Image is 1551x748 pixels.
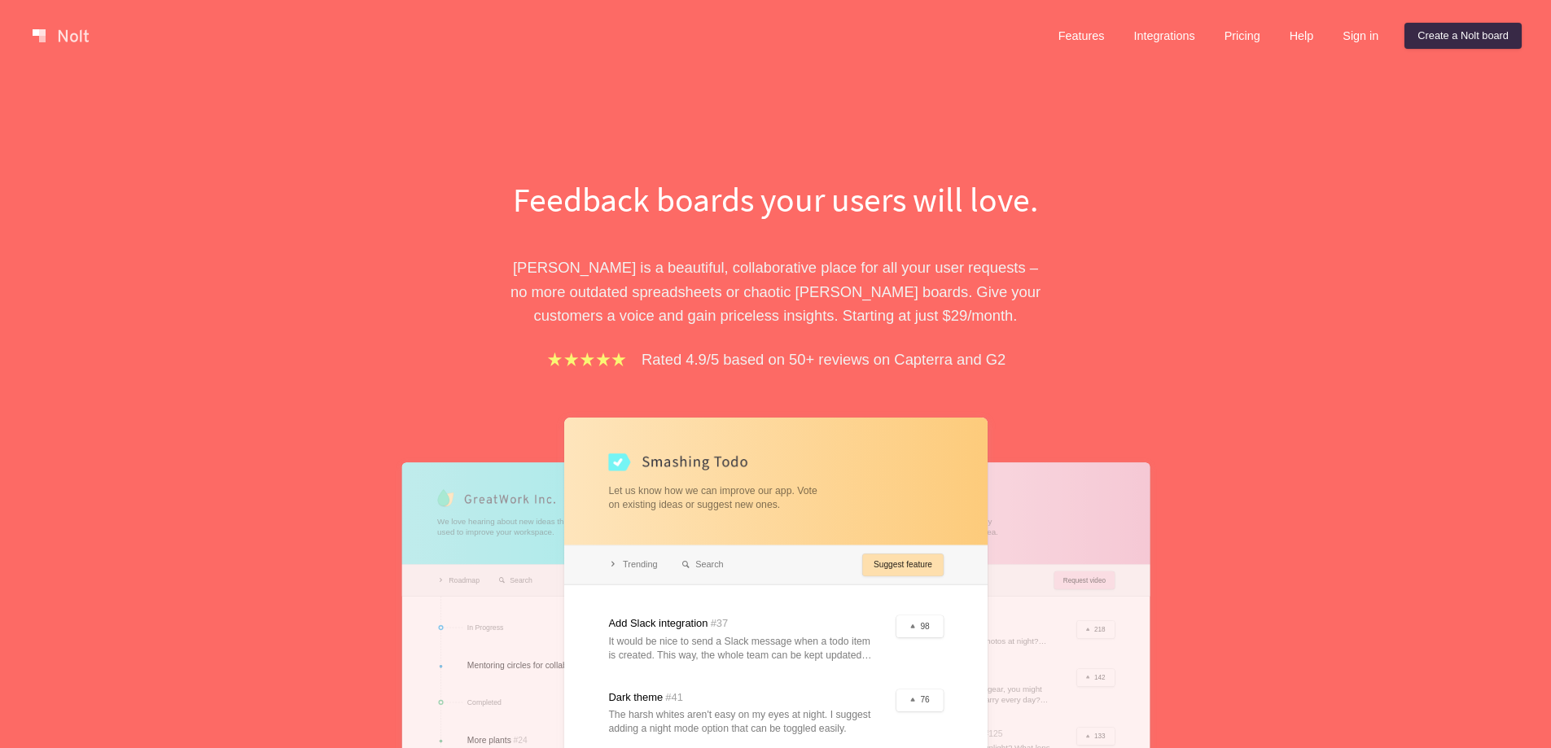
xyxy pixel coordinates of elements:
[1045,23,1118,49] a: Features
[1277,23,1327,49] a: Help
[495,176,1057,223] h1: Feedback boards your users will love.
[1404,23,1522,49] a: Create a Nolt board
[545,350,629,369] img: stars.b067e34983.png
[1211,23,1273,49] a: Pricing
[1330,23,1391,49] a: Sign in
[495,256,1057,327] p: [PERSON_NAME] is a beautiful, collaborative place for all your user requests – no more outdated s...
[642,348,1006,371] p: Rated 4.9/5 based on 50+ reviews on Capterra and G2
[1120,23,1207,49] a: Integrations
